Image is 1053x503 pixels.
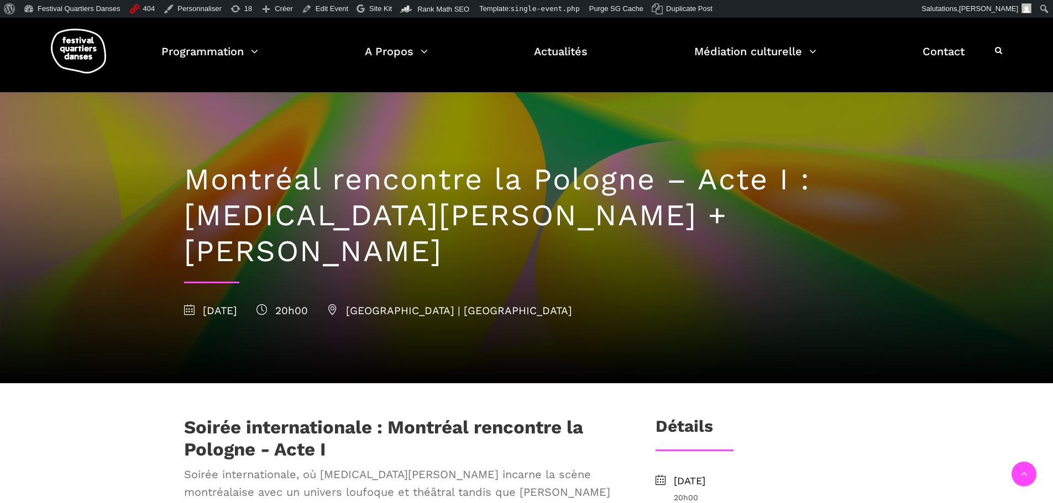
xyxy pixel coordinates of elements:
h1: Soirée internationale : Montréal rencontre la Pologne - Acte I [184,416,620,460]
span: Rank Math SEO [417,5,469,13]
span: Site Kit [369,4,392,13]
span: [PERSON_NAME] [959,4,1018,13]
a: Contact [923,42,965,75]
span: [GEOGRAPHIC_DATA] | [GEOGRAPHIC_DATA] [327,304,572,317]
a: A Propos [365,42,428,75]
span: [DATE] [184,304,237,317]
a: Médiation culturelle [694,42,816,75]
h3: Détails [656,416,713,444]
a: Programmation [161,42,258,75]
span: [DATE] [674,473,869,489]
a: Actualités [534,42,588,75]
h1: Montréal rencontre la Pologne – Acte I : [MEDICAL_DATA][PERSON_NAME] + [PERSON_NAME] [184,162,869,269]
span: 20h00 [256,304,308,317]
img: logo-fqd-med [51,29,106,73]
span: single-event.php [511,4,580,13]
